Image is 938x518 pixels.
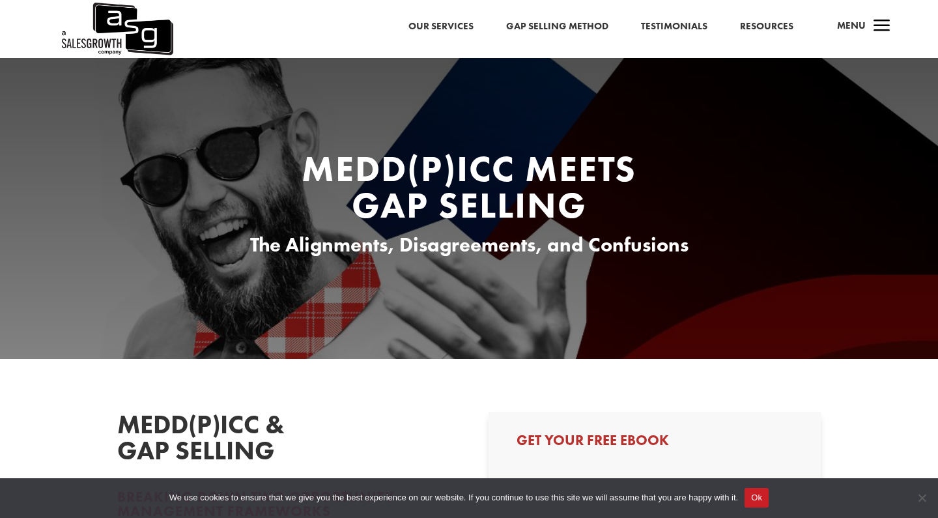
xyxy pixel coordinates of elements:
span: Menu [837,19,866,32]
a: Gap Selling Method [506,18,608,35]
h3: Get Your Free Ebook [517,433,793,454]
h3: The Alignments, Disagreements, and Confusions [221,230,717,267]
span: We use cookies to ensure that we give you the best experience on our website. If you continue to ... [169,491,738,504]
a: Testimonials [641,18,707,35]
h2: MEDD(P)ICC & Gap Selling [117,412,313,470]
span: No [915,491,928,504]
h1: MEDD(P)ICC Meets Gap Selling [221,151,717,230]
span: a [869,14,895,40]
button: Ok [745,488,769,508]
a: Our Services [408,18,474,35]
a: Resources [740,18,793,35]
